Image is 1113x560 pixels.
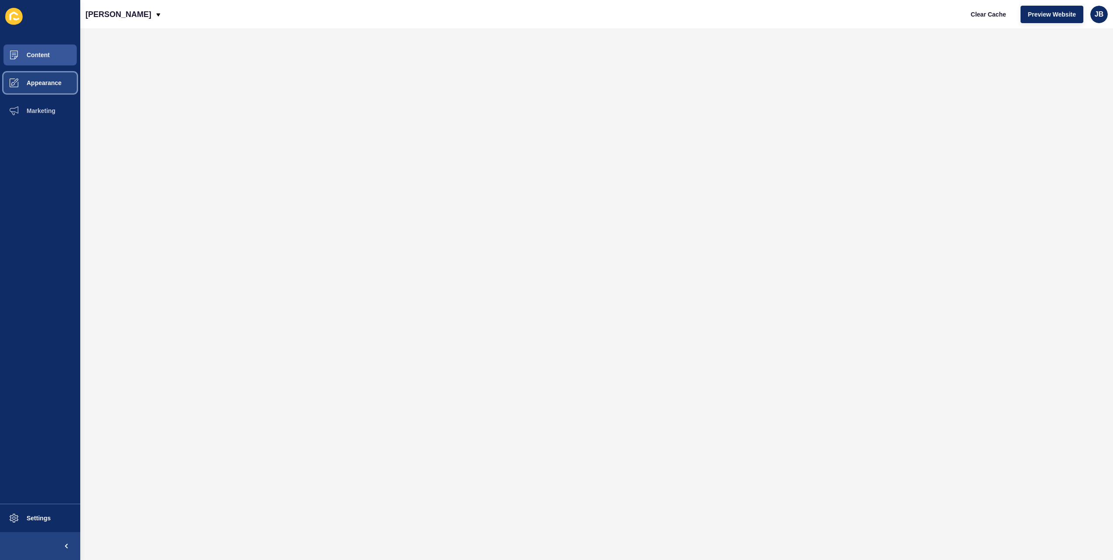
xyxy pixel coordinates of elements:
[971,10,1006,19] span: Clear Cache
[963,6,1014,23] button: Clear Cache
[1021,6,1083,23] button: Preview Website
[1028,10,1076,19] span: Preview Website
[1095,10,1103,19] span: JB
[85,3,151,25] p: [PERSON_NAME]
